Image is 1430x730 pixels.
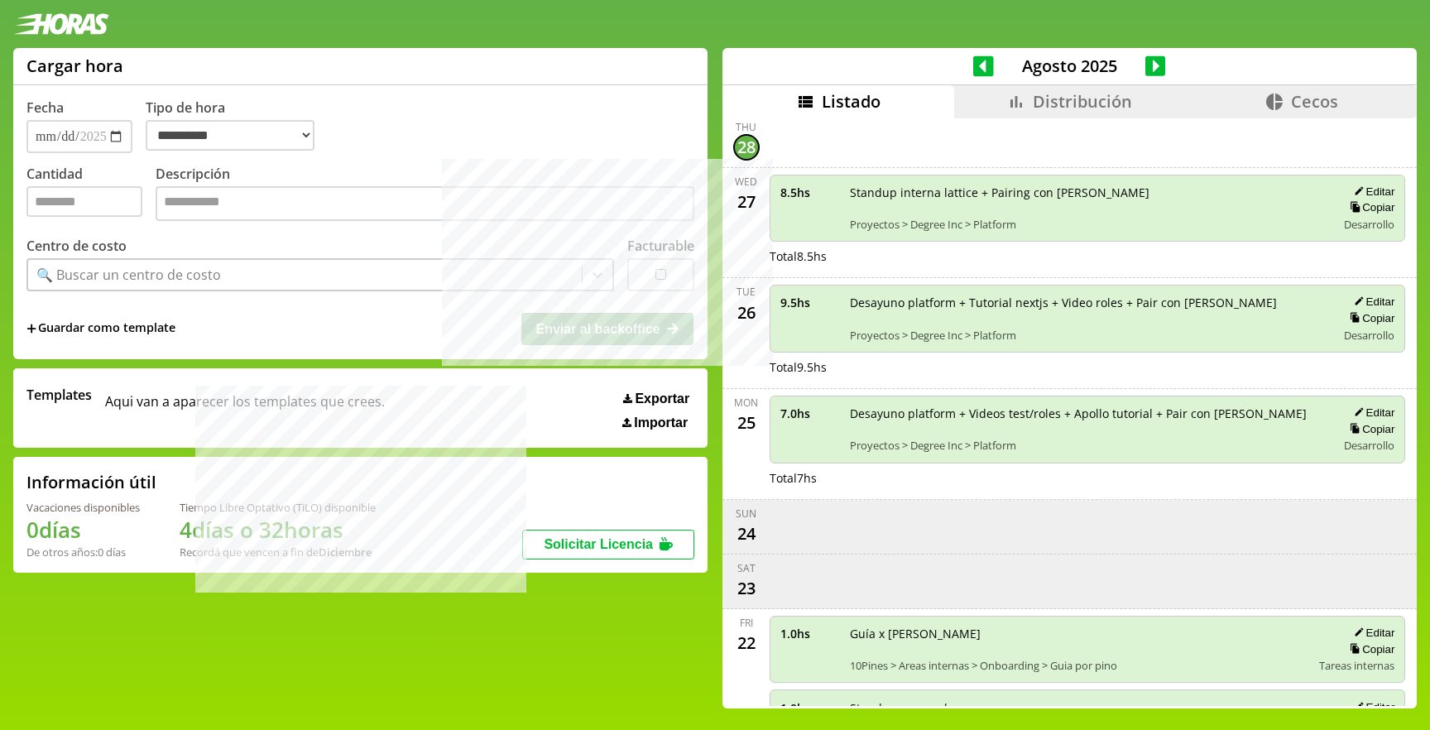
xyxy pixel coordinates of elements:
[736,120,756,134] div: Thu
[26,98,64,117] label: Fecha
[180,500,376,515] div: Tiempo Libre Optativo (TiLO) disponible
[735,175,757,189] div: Wed
[26,186,142,217] input: Cantidad
[1345,422,1394,436] button: Copiar
[733,575,760,602] div: 23
[26,55,123,77] h1: Cargar hora
[26,500,140,515] div: Vacaciones disponibles
[722,118,1417,706] div: scrollable content
[1345,200,1394,214] button: Copiar
[1344,438,1394,453] span: Desarrollo
[26,319,175,338] span: +Guardar como template
[850,185,1326,200] span: Standup interna lattice + Pairing con [PERSON_NAME]
[850,626,1308,641] span: Guía x [PERSON_NAME]
[1033,90,1132,113] span: Distribución
[319,545,372,560] b: Diciembre
[737,285,756,299] div: Tue
[26,386,92,404] span: Templates
[1349,295,1394,309] button: Editar
[850,295,1326,310] span: Desayuno platform + Tutorial nextjs + Video roles + Pair con [PERSON_NAME]
[850,328,1326,343] span: Proyectos > Degree Inc > Platform
[733,630,760,656] div: 22
[736,507,756,521] div: Sun
[1345,311,1394,325] button: Copiar
[850,700,1308,716] span: Standup semanal
[737,561,756,575] div: Sat
[26,471,156,493] h2: Información útil
[740,616,753,630] div: Fri
[1291,90,1338,113] span: Cecos
[522,530,694,560] button: Solicitar Licencia
[36,266,221,284] div: 🔍 Buscar un centro de costo
[156,165,694,225] label: Descripción
[1349,700,1394,714] button: Editar
[105,386,385,430] span: Aqui van a aparecer los templates que crees.
[180,545,376,560] div: Recordá que vencen a fin de
[146,98,328,153] label: Tipo de hora
[733,410,760,436] div: 25
[850,658,1308,673] span: 10Pines > Areas internas > Onboarding > Guia por pino
[994,55,1145,77] span: Agosto 2025
[770,470,1406,486] div: Total 7 hs
[618,391,694,407] button: Exportar
[26,545,140,560] div: De otros años: 0 días
[850,217,1326,232] span: Proyectos > Degree Inc > Platform
[780,185,838,200] span: 8.5 hs
[1349,626,1394,640] button: Editar
[627,237,694,255] label: Facturable
[733,134,760,161] div: 28
[770,248,1406,264] div: Total 8.5 hs
[634,415,688,430] span: Importar
[822,90,881,113] span: Listado
[733,299,760,325] div: 26
[26,319,36,338] span: +
[26,237,127,255] label: Centro de costo
[26,515,140,545] h1: 0 días
[850,406,1326,421] span: Desayuno platform + Videos test/roles + Apollo tutorial + Pair con [PERSON_NAME]
[635,391,689,406] span: Exportar
[13,13,109,35] img: logotipo
[1345,642,1394,656] button: Copiar
[733,189,760,215] div: 27
[780,406,838,421] span: 7.0 hs
[1349,185,1394,199] button: Editar
[146,120,314,151] select: Tipo de hora
[1344,328,1394,343] span: Desarrollo
[1319,658,1394,673] span: Tareas internas
[544,537,653,551] span: Solicitar Licencia
[780,295,838,310] span: 9.5 hs
[780,700,838,716] span: 1.0 hs
[780,626,838,641] span: 1.0 hs
[156,186,694,221] textarea: Descripción
[770,359,1406,375] div: Total 9.5 hs
[1349,406,1394,420] button: Editar
[26,165,156,225] label: Cantidad
[180,515,376,545] h1: 4 días o 32 horas
[734,396,758,410] div: Mon
[733,521,760,547] div: 24
[1344,217,1394,232] span: Desarrollo
[850,438,1326,453] span: Proyectos > Degree Inc > Platform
